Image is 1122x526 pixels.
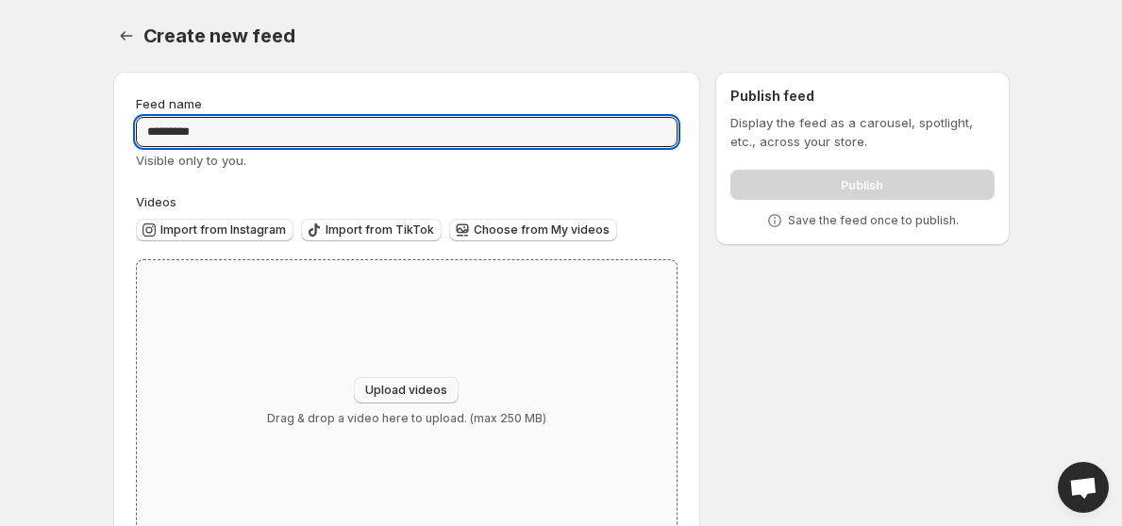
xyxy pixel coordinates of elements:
[730,113,994,151] p: Display the feed as a carousel, spotlight, etc., across your store.
[136,194,176,209] span: Videos
[788,213,959,228] p: Save the feed once to publish.
[113,23,140,49] button: Settings
[474,222,610,238] span: Choose from My videos
[326,222,434,238] span: Import from TikTok
[301,219,442,241] button: Import from TikTok
[449,219,617,241] button: Choose from My videos
[143,25,295,47] span: Create new feed
[136,153,246,168] span: Visible only to you.
[1058,462,1109,513] div: Open chat
[365,383,447,398] span: Upload videos
[730,87,994,106] h2: Publish feed
[160,222,286,238] span: Import from Instagram
[136,96,202,111] span: Feed name
[354,377,459,403] button: Upload videos
[136,219,293,241] button: Import from Instagram
[267,411,546,426] p: Drag & drop a video here to upload. (max 250 MB)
